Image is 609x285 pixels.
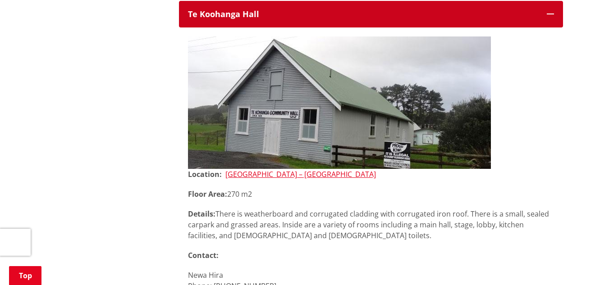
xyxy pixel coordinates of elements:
[188,209,215,219] strong: Details:
[188,250,219,260] strong: Contact:
[188,208,554,241] p: There is weatherboard and corrugated cladding with corrugated iron roof. There is a small, sealed...
[188,169,222,179] strong: Location:
[188,36,491,169] img: Te-Kohanga-Hall-2
[188,189,554,199] p: 270 m2
[179,1,563,28] button: Te Koohanga Hall
[225,169,376,179] a: [GEOGRAPHIC_DATA] – [GEOGRAPHIC_DATA]
[568,247,600,280] iframe: Messenger Launcher
[188,189,227,199] strong: Floor Area:
[9,266,41,285] a: Top
[188,10,538,19] h3: Te Koohanga Hall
